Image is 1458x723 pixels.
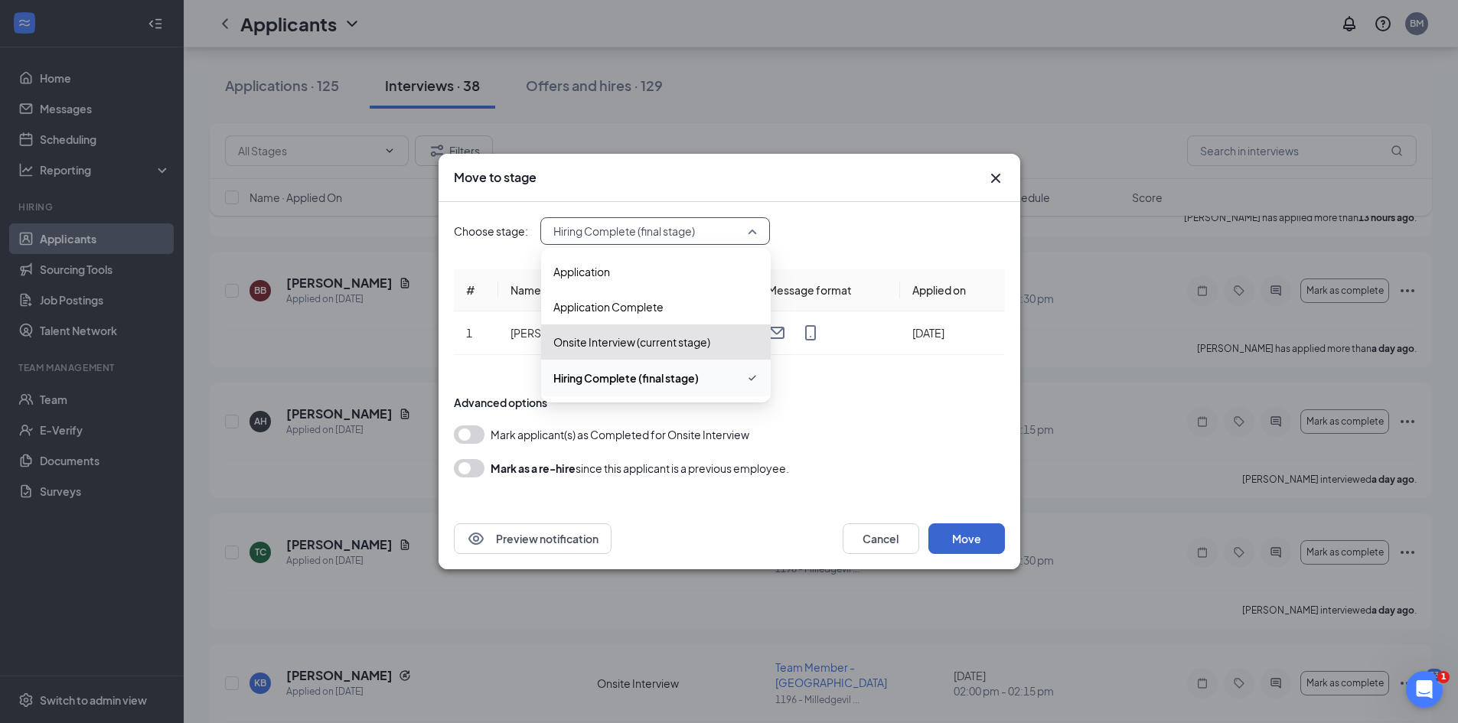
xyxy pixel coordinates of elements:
[498,311,647,355] td: [PERSON_NAME]
[746,369,758,387] svg: Checkmark
[801,324,820,342] svg: MobileSms
[755,269,901,311] th: Message format
[454,169,537,186] h3: Move to stage
[454,395,1005,410] div: Advanced options
[1437,671,1450,683] span: 1
[900,311,1004,355] td: [DATE]
[491,461,576,475] b: Mark as a re-hire
[987,169,1005,187] svg: Cross
[491,459,789,477] div: since this applicant is a previous employee.
[553,220,695,243] span: Hiring Complete (final stage)
[454,523,612,554] button: EyePreview notification
[843,523,919,554] button: Cancel
[491,425,749,444] span: Mark applicant(s) as Completed for Onsite Interview
[553,370,699,386] span: Hiring Complete (final stage)
[900,269,1004,311] th: Applied on
[454,223,528,239] span: Choose stage:
[987,169,1005,187] button: Close
[553,334,710,350] span: Onsite Interview (current stage)
[928,523,1005,554] button: Move
[553,298,664,315] span: Application Complete
[498,269,647,311] th: Name
[768,324,786,342] svg: Email
[466,326,472,340] span: 1
[454,269,499,311] th: #
[467,529,485,548] svg: Eye
[553,263,610,280] span: Application
[1406,671,1443,708] iframe: Intercom live chat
